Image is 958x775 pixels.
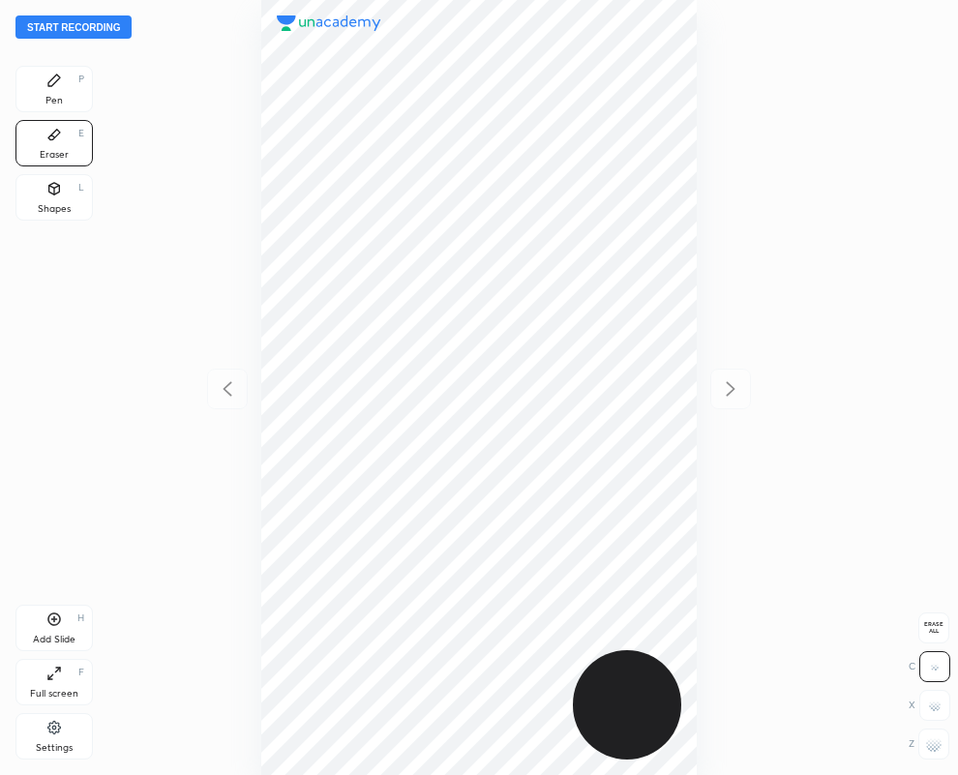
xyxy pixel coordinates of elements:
div: X [909,690,950,721]
div: F [78,668,84,677]
img: logo.38c385cc.svg [277,15,381,31]
div: Z [909,729,949,760]
div: Eraser [40,150,69,160]
div: C [909,651,950,682]
div: Pen [45,96,63,105]
div: L [78,183,84,193]
div: Shapes [38,204,71,214]
div: Settings [36,743,73,753]
div: Add Slide [33,635,75,644]
div: P [78,75,84,84]
div: E [78,129,84,138]
button: Start recording [15,15,132,39]
span: Erase all [919,621,948,635]
div: H [77,613,84,623]
div: Full screen [30,689,78,699]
